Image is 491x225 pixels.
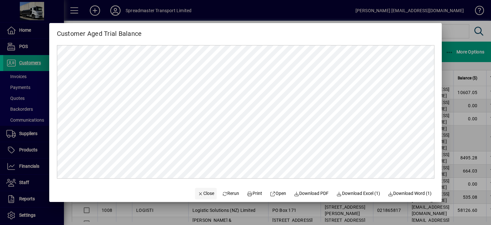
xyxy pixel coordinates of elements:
[222,190,239,197] span: Rerun
[244,188,265,199] button: Print
[49,23,150,39] h2: Customer Aged Trial Balance
[385,188,434,199] button: Download Word (1)
[334,188,383,199] button: Download Excel (1)
[294,190,329,197] span: Download PDF
[270,190,286,197] span: Open
[291,188,331,199] a: Download PDF
[388,190,432,197] span: Download Word (1)
[336,190,380,197] span: Download Excel (1)
[198,190,214,197] span: Close
[267,188,289,199] a: Open
[247,190,262,197] span: Print
[195,188,217,199] button: Close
